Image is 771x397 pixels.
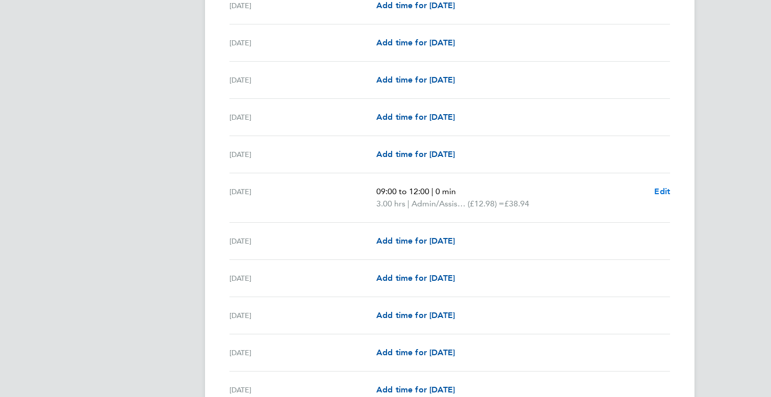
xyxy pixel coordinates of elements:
[376,148,455,161] a: Add time for [DATE]
[376,236,455,246] span: Add time for [DATE]
[376,1,455,10] span: Add time for [DATE]
[229,111,376,123] div: [DATE]
[229,272,376,284] div: [DATE]
[229,37,376,49] div: [DATE]
[229,384,376,396] div: [DATE]
[376,310,455,320] span: Add time for [DATE]
[229,186,376,210] div: [DATE]
[654,187,670,196] span: Edit
[229,74,376,86] div: [DATE]
[376,75,455,85] span: Add time for [DATE]
[376,347,455,359] a: Add time for [DATE]
[229,235,376,247] div: [DATE]
[407,199,409,208] span: |
[376,199,405,208] span: 3.00 hrs
[229,309,376,322] div: [DATE]
[435,187,456,196] span: 0 min
[504,199,529,208] span: £38.94
[412,198,468,210] span: Admin/Assistant Coach Rat
[376,38,455,47] span: Add time for [DATE]
[468,199,504,208] span: (£12.98) =
[376,273,455,283] span: Add time for [DATE]
[376,272,455,284] a: Add time for [DATE]
[376,111,455,123] a: Add time for [DATE]
[229,347,376,359] div: [DATE]
[376,384,455,396] a: Add time for [DATE]
[376,385,455,394] span: Add time for [DATE]
[376,37,455,49] a: Add time for [DATE]
[229,148,376,161] div: [DATE]
[376,309,455,322] a: Add time for [DATE]
[376,187,429,196] span: 09:00 to 12:00
[431,187,433,196] span: |
[376,112,455,122] span: Add time for [DATE]
[376,149,455,159] span: Add time for [DATE]
[376,235,455,247] a: Add time for [DATE]
[376,74,455,86] a: Add time for [DATE]
[654,186,670,198] a: Edit
[376,348,455,357] span: Add time for [DATE]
